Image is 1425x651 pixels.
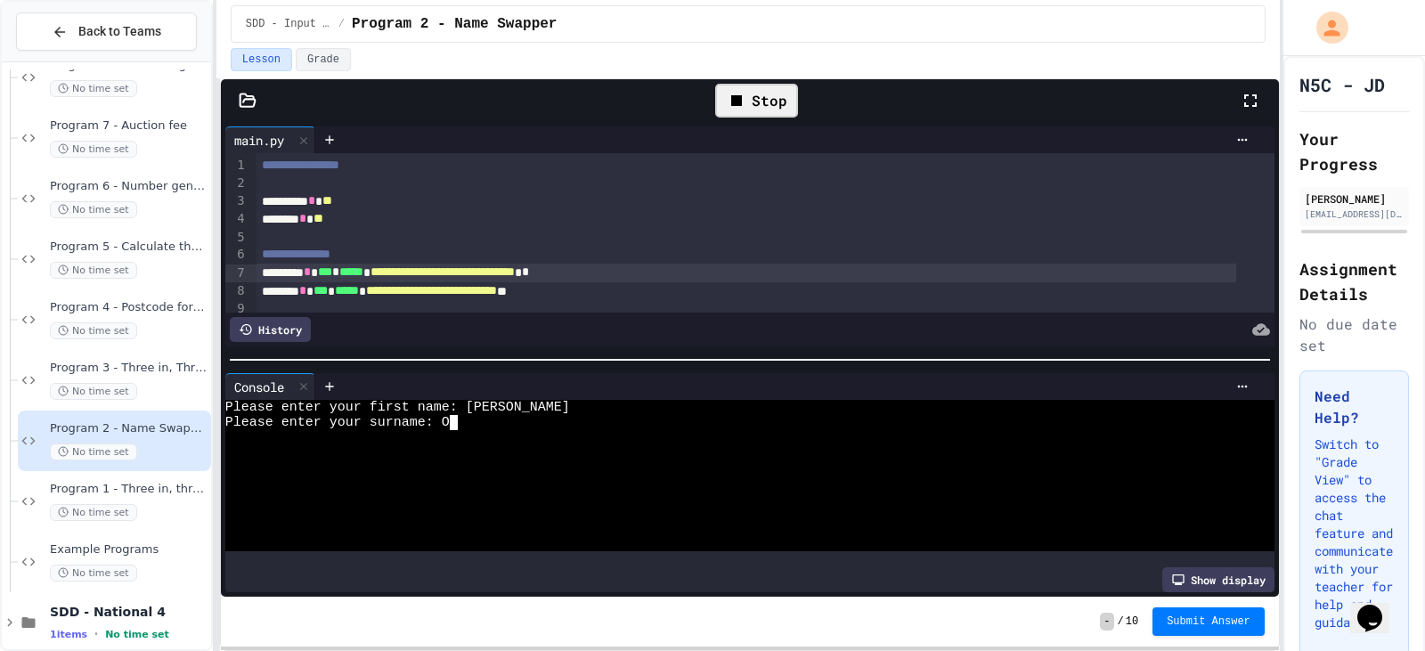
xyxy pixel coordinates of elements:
[296,48,351,71] button: Grade
[1299,72,1385,97] h1: N5C - JD
[50,504,137,521] span: No time set
[1299,313,1409,356] div: No due date set
[225,229,248,247] div: 5
[50,565,137,582] span: No time set
[50,482,208,497] span: Program 1 - Three in, three out
[225,192,248,210] div: 3
[225,210,248,228] div: 4
[1299,256,1409,306] h2: Assignment Details
[715,84,798,118] div: Stop
[50,262,137,279] span: No time set
[50,300,208,315] span: Program 4 - Postcode formatter
[225,264,248,282] div: 7
[50,240,208,255] span: Program 5 - Calculate the area of a rectangle
[225,175,248,192] div: 2
[225,400,570,415] span: Please enter your first name: [PERSON_NAME]
[225,300,248,318] div: 9
[1299,126,1409,176] h2: Your Progress
[1118,614,1124,629] span: /
[225,157,248,175] div: 1
[246,17,331,31] span: SDD - Input & Output, simple calculations
[50,118,208,134] span: Program 7 - Auction fee
[50,141,137,158] span: No time set
[50,421,208,436] span: Program 2 - Name Swapper
[1162,567,1274,592] div: Show display
[50,542,208,557] span: Example Programs
[1305,191,1404,207] div: [PERSON_NAME]
[1305,208,1404,221] div: [EMAIL_ADDRESS][DOMAIN_NAME][PERSON_NAME]
[231,48,292,71] button: Lesson
[1298,7,1353,48] div: My Account
[16,12,197,51] button: Back to Teams
[225,126,315,153] div: main.py
[1315,386,1394,428] h3: Need Help?
[50,80,137,97] span: No time set
[338,17,345,31] span: /
[50,383,137,400] span: No time set
[50,201,137,218] span: No time set
[352,13,557,35] span: Program 2 - Name Swapper
[50,361,208,376] span: Program 3 - Three in, Three out (Formatted)
[225,246,248,264] div: 6
[78,22,161,41] span: Back to Teams
[1100,613,1113,631] span: -
[225,378,293,396] div: Console
[225,282,248,300] div: 8
[1152,607,1265,636] button: Submit Answer
[1167,614,1250,629] span: Submit Answer
[1315,435,1394,631] p: Switch to "Grade View" to access the chat feature and communicate with your teacher for help and ...
[230,317,311,342] div: History
[50,629,87,640] span: 1 items
[225,415,450,430] span: Please enter your surname: O
[1126,614,1138,629] span: 10
[50,604,208,620] span: SDD - National 4
[50,322,137,339] span: No time set
[1350,580,1407,633] iframe: chat widget
[105,629,169,640] span: No time set
[50,179,208,194] span: Program 6 - Number generator
[225,373,315,400] div: Console
[94,627,98,641] span: •
[50,443,137,460] span: No time set
[225,131,293,150] div: main.py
